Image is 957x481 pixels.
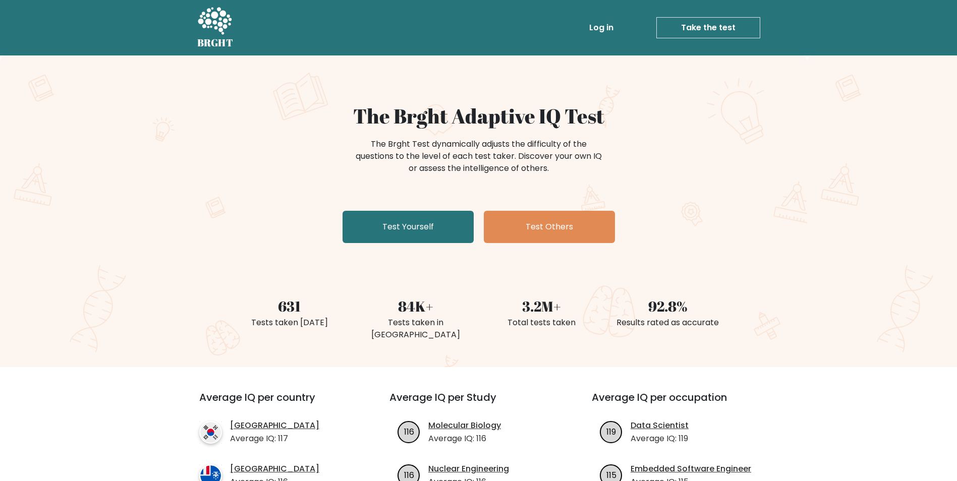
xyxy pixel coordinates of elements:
[199,391,353,415] h3: Average IQ per country
[631,433,689,445] p: Average IQ: 119
[428,433,501,445] p: Average IQ: 116
[656,17,760,38] a: Take the test
[230,463,319,475] a: [GEOGRAPHIC_DATA]
[197,4,234,51] a: BRGHT
[233,295,347,317] div: 631
[585,18,617,38] a: Log in
[359,317,473,341] div: Tests taken in [GEOGRAPHIC_DATA]
[428,419,501,432] a: Molecular Biology
[592,391,770,415] h3: Average IQ per occupation
[631,463,751,475] a: Embedded Software Engineer
[606,426,616,437] text: 119
[631,419,689,432] a: Data Scientist
[230,433,319,445] p: Average IQ: 117
[199,421,222,444] img: country
[611,295,725,317] div: 92.8%
[343,211,474,243] a: Test Yourself
[353,138,605,174] div: The Brght Test dynamically adjusts the difficulty of the questions to the level of each test take...
[389,391,568,415] h3: Average IQ per Study
[404,469,414,480] text: 116
[233,317,347,329] div: Tests taken [DATE]
[428,463,509,475] a: Nuclear Engineering
[404,426,414,437] text: 116
[606,469,616,480] text: 115
[484,211,615,243] a: Test Others
[230,419,319,432] a: [GEOGRAPHIC_DATA]
[485,295,599,317] div: 3.2M+
[233,104,725,128] h1: The Brght Adaptive IQ Test
[197,37,234,49] h5: BRGHT
[359,295,473,317] div: 84K+
[485,317,599,329] div: Total tests taken
[611,317,725,329] div: Results rated as accurate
